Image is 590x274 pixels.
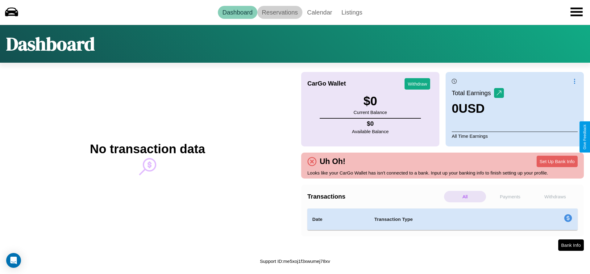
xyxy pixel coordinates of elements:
h4: Uh Oh! [317,157,348,166]
h4: $ 0 [352,120,389,127]
a: Reservations [257,6,303,19]
p: All Time Earnings [452,132,578,140]
button: Withdraw [405,78,430,90]
div: Give Feedback [583,124,587,150]
h4: CarGo Wallet [307,80,346,87]
h4: Transactions [307,193,442,200]
h2: No transaction data [90,142,205,156]
p: Available Balance [352,127,389,136]
p: Payments [489,191,531,202]
h4: Transaction Type [374,216,514,223]
button: Set Up Bank Info [537,156,578,167]
h3: 0 USD [452,102,504,116]
a: Dashboard [218,6,257,19]
div: Open Intercom Messenger [6,253,21,268]
a: Listings [337,6,367,19]
a: Calendar [302,6,337,19]
button: Bank Info [558,239,584,251]
p: Withdraws [534,191,576,202]
h4: Date [312,216,364,223]
p: Looks like your CarGo Wallet has isn't connected to a bank. Input up your banking info to finish ... [307,169,578,177]
h3: $ 0 [354,94,387,108]
p: Current Balance [354,108,387,116]
table: simple table [307,209,578,230]
p: Support ID: me5xoj1f3xwumej78xv [260,257,330,265]
p: Total Earnings [452,87,494,99]
p: All [444,191,486,202]
h1: Dashboard [6,31,95,57]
